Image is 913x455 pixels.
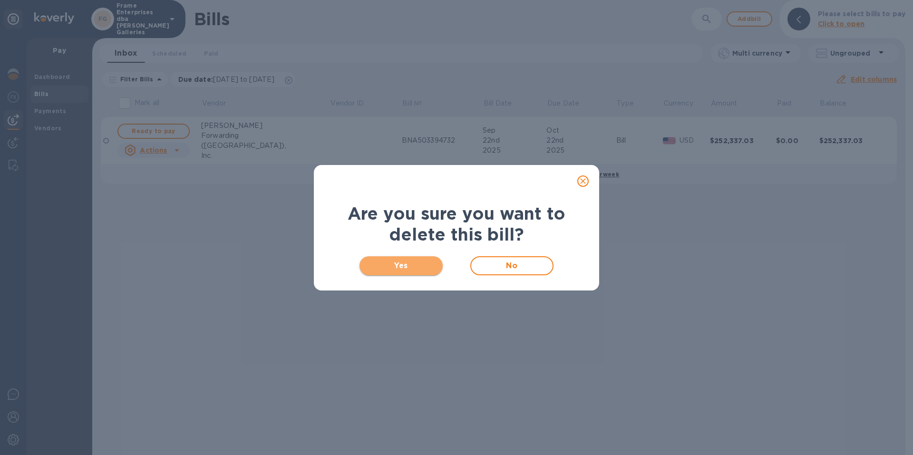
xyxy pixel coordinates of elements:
button: Yes [359,256,443,275]
button: close [572,170,594,193]
button: No [470,256,554,275]
span: Yes [367,260,435,271]
b: Are you sure you want to delete this bill? [348,203,565,245]
span: No [479,260,545,271]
